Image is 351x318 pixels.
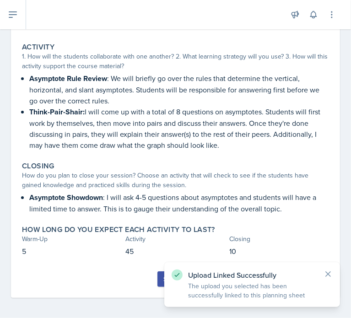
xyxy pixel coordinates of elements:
[22,171,329,190] div: How do you plan to close your session? Choose an activity that will check to see if the students ...
[22,225,215,234] label: How long do you expect each activity to last?
[29,106,329,151] p: I will come up with a total of 8 questions on asymptotes. Students will first work by themselves,...
[22,52,329,71] div: 1. How will the students collaborate with one another? 2. What learning strategy will you use? 3....
[29,73,107,84] strong: Asymptote Rule Review
[29,107,85,117] strong: Think-Pair-Shair:
[188,281,316,300] p: The upload you selected has been successfully linked to this planning sheet
[22,43,54,52] label: Activity
[188,270,316,280] p: Upload Linked Successfully
[29,192,103,203] strong: Asymptote Showdown
[29,73,329,106] p: : We will briefly go over the rules that determine the vertical, horizontal, and slant asymptotes...
[125,246,225,257] p: 45
[22,234,122,244] div: Warm-Up
[157,271,194,287] button: Submit
[163,275,188,283] div: Submit
[125,234,225,244] div: Activity
[29,192,329,214] p: : I will ask 4-5 questions about asymptotes and students will have a limited time to answer. This...
[229,234,329,244] div: Closing
[22,162,54,171] label: Closing
[22,246,122,257] p: 5
[229,246,329,257] p: 10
